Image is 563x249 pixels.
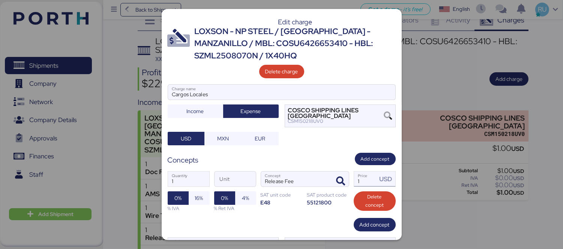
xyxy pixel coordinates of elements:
[255,134,265,143] span: EUR
[195,25,396,62] div: LOXSON - NP STEEL / [GEOGRAPHIC_DATA] - MANZANILLO / MBL: COSU6426653410 - HBL: SZML2508070N / 1X...
[187,107,204,116] span: Income
[354,191,396,211] button: Delete concept
[261,191,303,198] div: SAT unit code
[307,191,349,198] div: SAT product code
[204,132,242,145] button: MXN
[189,191,210,205] button: 16%
[333,173,349,189] button: ConceptConcept
[168,205,210,212] div: % IVA
[259,65,304,78] button: Delete charge
[355,153,396,165] button: Add concept
[195,19,396,25] div: Edit charge
[215,171,256,186] input: Unit
[168,155,199,166] div: Concepts
[265,67,298,76] span: Delete charge
[214,191,235,205] button: 0%
[168,171,209,186] input: Quantity
[235,191,256,205] button: 4%
[195,194,203,203] span: 16%
[168,191,189,205] button: 0%
[288,119,383,124] div: CSM150218UV0
[242,132,279,145] button: EUR
[221,194,228,203] span: 0%
[242,194,249,203] span: 4%
[261,199,303,206] div: E48
[360,193,390,209] span: Delete concept
[174,194,182,203] span: 0%
[223,104,279,118] button: Expense
[379,174,395,184] div: USD
[168,104,223,118] button: Income
[354,171,377,186] input: Price
[307,199,349,206] div: 55121800
[361,155,390,163] span: Add concept
[288,108,383,119] div: COSCO SHIPPING LINES [GEOGRAPHIC_DATA]
[181,134,191,143] span: USD
[261,171,331,186] input: Concept
[217,134,229,143] span: MXN
[168,85,395,100] input: Charge name
[168,132,205,145] button: USD
[214,205,256,212] div: % Ret IVA
[241,107,261,116] span: Expense
[360,220,390,229] span: Add concept
[354,218,396,231] button: Add concept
